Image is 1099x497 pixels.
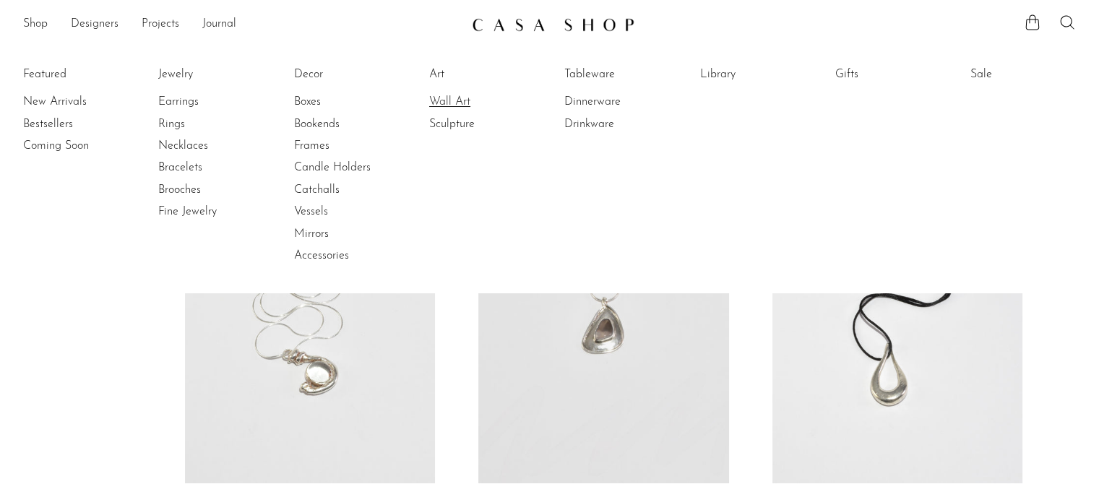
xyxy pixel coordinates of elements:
a: Earrings [158,94,267,110]
ul: Sale [970,64,1079,91]
a: Bracelets [158,160,267,176]
a: Rings [158,116,267,132]
a: Mirrors [294,226,402,242]
a: Journal [202,15,236,34]
a: Art [429,66,538,82]
ul: Tableware [564,64,673,135]
a: Necklaces [158,138,267,154]
ul: Featured [23,91,132,157]
a: Boxes [294,94,402,110]
a: Shop [23,15,48,34]
ul: Jewelry [158,64,267,223]
a: Jewelry [158,66,267,82]
ul: Art [429,64,538,135]
ul: Gifts [835,64,944,91]
a: Catchalls [294,182,402,198]
a: New Arrivals [23,94,132,110]
a: Bookends [294,116,402,132]
a: Designers [71,15,118,34]
a: Drinkware [564,116,673,132]
a: Dinnerware [564,94,673,110]
a: Frames [294,138,402,154]
a: Gifts [835,66,944,82]
a: Accessories [294,248,402,264]
a: Library [700,66,809,82]
ul: Decor [294,64,402,267]
a: Tableware [564,66,673,82]
a: Sculpture [429,116,538,132]
a: Vessels [294,204,402,220]
ul: Library [700,64,809,91]
a: Decor [294,66,402,82]
a: Wall Art [429,94,538,110]
a: Projects [142,15,179,34]
a: Fine Jewelry [158,204,267,220]
a: Sale [970,66,1079,82]
a: Coming Soon [23,138,132,154]
a: Bestsellers [23,116,132,132]
ul: NEW HEADER MENU [23,12,460,37]
a: Brooches [158,182,267,198]
a: Candle Holders [294,160,402,176]
nav: Desktop navigation [23,12,460,37]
